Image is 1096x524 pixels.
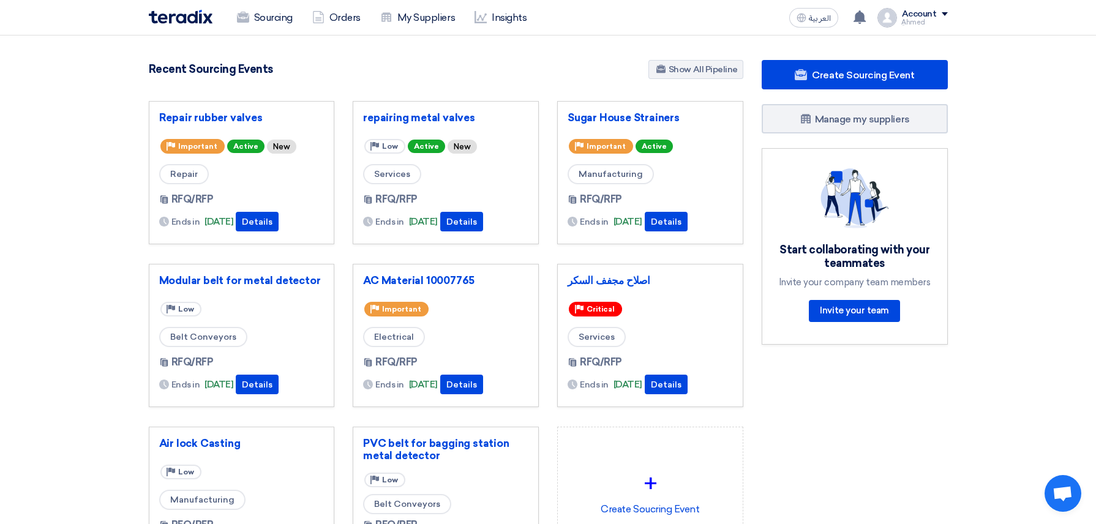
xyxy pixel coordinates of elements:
a: Sugar House Strainers [568,111,733,124]
span: Important [587,142,626,151]
a: Invite your team [809,300,899,322]
button: العربية [789,8,838,28]
a: Air lock Casting [159,437,325,449]
span: Low [178,468,194,476]
span: [DATE] [409,215,438,229]
a: Sourcing [227,4,302,31]
span: Ends in [375,215,404,228]
a: Modular belt for metal detector [159,274,325,286]
div: + [568,465,733,502]
h4: Recent Sourcing Events [149,62,273,76]
span: RFQ/RFP [580,355,622,370]
div: Account [902,9,937,20]
button: Details [440,375,483,394]
div: Invite your company team members [777,277,933,288]
a: AC Material 10007765 [363,274,528,286]
img: profile_test.png [877,8,897,28]
a: PVC belt for bagging station metal detector [363,437,528,462]
a: اصلاح مجفف السكر [568,274,733,286]
span: Belt Conveyors [159,327,247,347]
span: RFQ/RFP [171,192,214,207]
button: Details [645,375,688,394]
a: repairing metal valves [363,111,528,124]
span: Services [568,327,626,347]
span: Important [382,305,421,313]
span: العربية [809,14,831,23]
img: Teradix logo [149,10,212,24]
a: Insights [465,4,536,31]
span: Create Sourcing Event [812,69,914,81]
a: Orders [302,4,370,31]
button: Details [645,212,688,231]
span: [DATE] [205,378,233,392]
span: Ends in [171,215,200,228]
span: Services [363,164,421,184]
span: RFQ/RFP [580,192,622,207]
a: Open chat [1045,475,1081,512]
a: Show All Pipeline [648,60,743,79]
img: invite_your_team.svg [820,168,889,228]
span: RFQ/RFP [375,355,418,370]
span: RFQ/RFP [171,355,214,370]
span: Low [382,142,398,151]
span: Active [408,140,445,153]
span: Ends in [580,215,609,228]
span: Ends in [375,378,404,391]
span: Active [227,140,265,153]
span: [DATE] [205,215,233,229]
span: Belt Conveyors [363,494,451,514]
div: New [267,140,296,154]
span: Critical [587,305,615,313]
span: Manufacturing [568,164,654,184]
span: Low [382,476,398,484]
span: Important [178,142,217,151]
span: Ends in [171,378,200,391]
div: ِAhmed [902,19,948,26]
span: [DATE] [614,215,642,229]
div: New [448,140,477,154]
a: Manage my suppliers [762,104,948,133]
span: [DATE] [614,378,642,392]
a: My Suppliers [370,4,465,31]
span: [DATE] [409,378,438,392]
span: Repair [159,164,209,184]
span: Manufacturing [159,490,246,510]
button: Details [236,375,279,394]
div: Start collaborating with your teammates [777,243,933,271]
span: Electrical [363,327,425,347]
span: RFQ/RFP [375,192,418,207]
span: Low [178,305,194,313]
button: Details [236,212,279,231]
span: Active [636,140,673,153]
a: Repair rubber valves [159,111,325,124]
span: Ends in [580,378,609,391]
button: Details [440,212,483,231]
